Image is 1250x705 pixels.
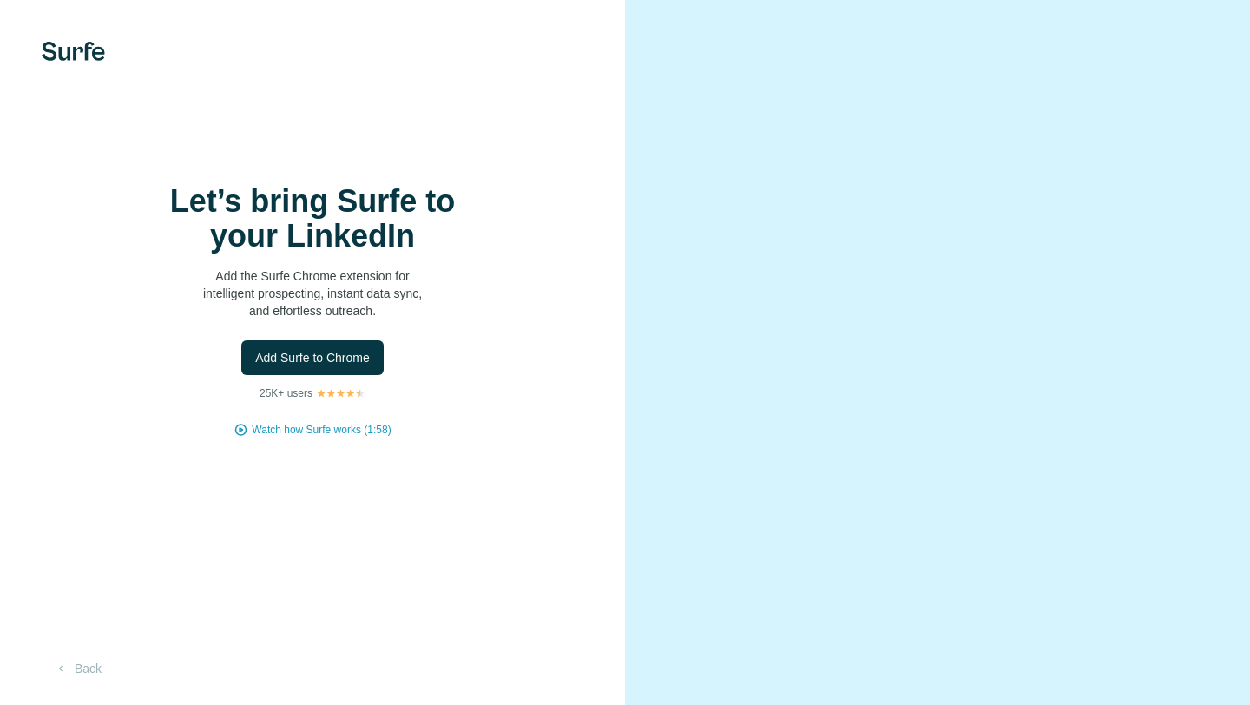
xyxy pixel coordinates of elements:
button: Add Surfe to Chrome [241,340,384,375]
p: 25K+ users [260,385,312,401]
span: Add Surfe to Chrome [255,349,370,366]
button: Watch how Surfe works (1:58) [252,422,391,438]
button: Back [42,653,114,684]
h1: Let’s bring Surfe to your LinkedIn [139,184,486,254]
p: Add the Surfe Chrome extension for intelligent prospecting, instant data sync, and effortless out... [139,267,486,320]
img: Rating Stars [316,388,365,399]
img: Surfe's logo [42,42,105,61]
